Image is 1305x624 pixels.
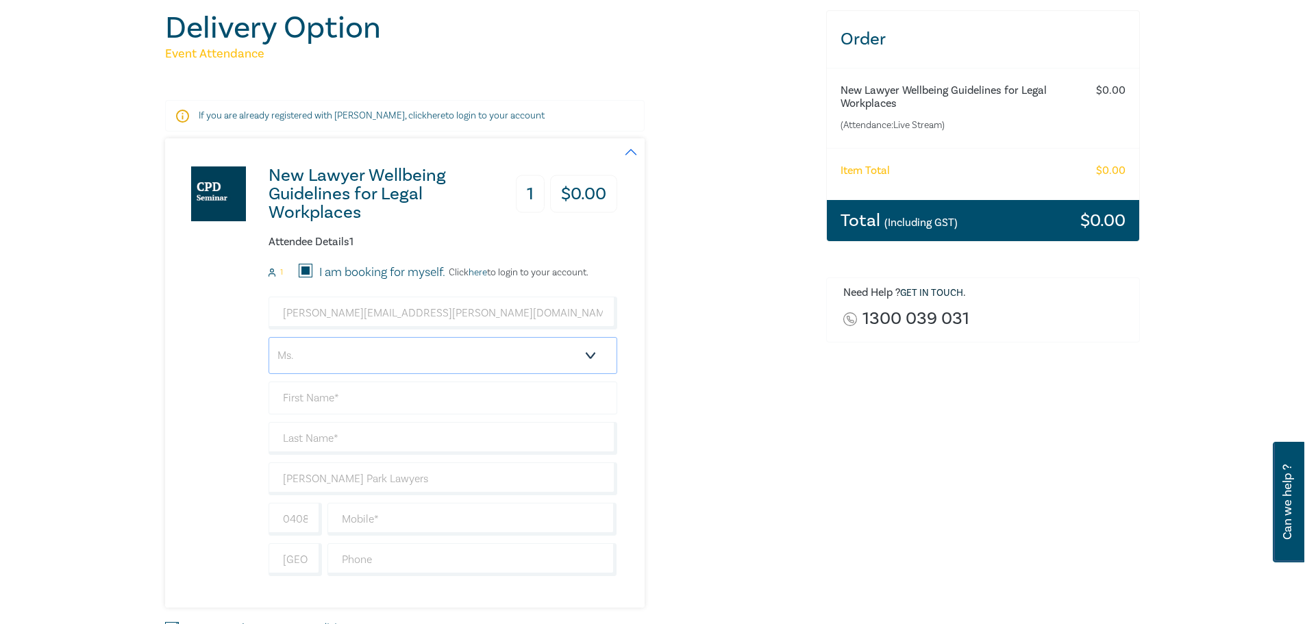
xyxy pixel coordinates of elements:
[280,268,283,277] small: 1
[900,287,963,299] a: Get in touch
[269,462,617,495] input: Company
[165,46,810,62] h5: Event Attendance
[327,543,617,576] input: Phone
[165,10,810,46] h1: Delivery Option
[269,382,617,414] input: First Name*
[843,286,1130,300] h6: Need Help ? .
[319,264,445,282] label: I am booking for myself.
[841,164,890,177] h6: Item Total
[191,166,246,221] img: New Lawyer Wellbeing Guidelines for Legal Workplaces
[269,543,322,576] input: +61
[269,297,617,329] input: Attendee Email*
[269,236,617,249] h6: Attendee Details 1
[269,422,617,455] input: Last Name*
[1281,450,1294,554] span: Can we help ?
[445,267,588,278] p: Click to login to your account.
[469,266,487,279] a: here
[550,175,617,213] h3: $ 0.00
[841,118,1071,132] small: (Attendance: Live Stream )
[884,216,958,229] small: (Including GST)
[862,310,969,328] a: 1300 039 031
[516,175,545,213] h3: 1
[269,503,322,536] input: +61
[327,503,617,536] input: Mobile*
[199,109,611,123] p: If you are already registered with [PERSON_NAME], click to login to your account
[1096,164,1126,177] h6: $ 0.00
[269,166,494,222] h3: New Lawyer Wellbeing Guidelines for Legal Workplaces
[1080,212,1126,229] h3: $ 0.00
[427,110,445,122] a: here
[1096,84,1126,97] h6: $ 0.00
[841,212,958,229] h3: Total
[841,84,1071,110] h6: New Lawyer Wellbeing Guidelines for Legal Workplaces
[827,11,1140,68] h3: Order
